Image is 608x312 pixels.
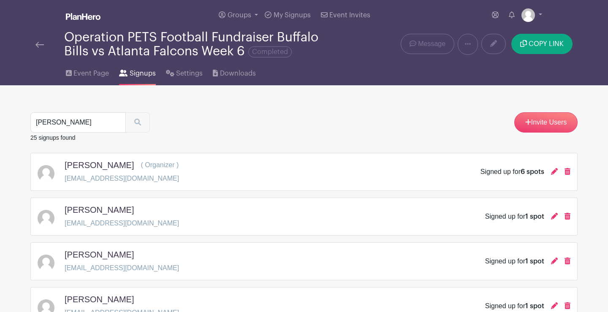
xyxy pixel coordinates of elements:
div: Signed up for [485,256,544,266]
a: Signups [119,58,155,85]
span: Event Invites [329,12,370,19]
div: Signed up for [480,167,544,177]
span: ( Organizer ) [141,161,179,168]
div: Signed up for [485,212,544,222]
p: [EMAIL_ADDRESS][DOMAIN_NAME] [65,174,179,184]
a: Invite Users [514,112,578,133]
span: Message [418,39,445,49]
small: 25 signups found [30,134,76,141]
img: back-arrow-29a5d9b10d5bd6ae65dc969a981735edf675c4d7a1fe02e03b50dbd4ba3cdb55.svg [35,42,44,48]
img: default-ce2991bfa6775e67f084385cd625a349d9dcbb7a52a09fb2fda1e96e2d18dcdb.png [521,8,535,22]
img: default-ce2991bfa6775e67f084385cd625a349d9dcbb7a52a09fb2fda1e96e2d18dcdb.png [38,165,54,182]
a: Settings [166,58,203,85]
h5: [PERSON_NAME] [65,294,134,304]
span: Completed [248,46,292,57]
h5: [PERSON_NAME] [65,250,134,260]
span: 6 spots [521,168,544,175]
a: Downloads [213,58,255,85]
h5: [PERSON_NAME] [65,205,134,215]
h5: [PERSON_NAME] [65,160,134,170]
input: Search Signups [30,112,126,133]
span: Downloads [220,68,256,79]
p: [EMAIL_ADDRESS][DOMAIN_NAME] [65,263,179,273]
img: logo_white-6c42ec7e38ccf1d336a20a19083b03d10ae64f83f12c07503d8b9e83406b4c7d.svg [66,13,100,20]
span: 1 spot [525,303,544,309]
img: default-ce2991bfa6775e67f084385cd625a349d9dcbb7a52a09fb2fda1e96e2d18dcdb.png [38,255,54,271]
button: COPY LINK [511,34,573,54]
span: 1 spot [525,258,544,265]
span: Event Page [73,68,109,79]
a: Event Page [66,58,109,85]
img: default-ce2991bfa6775e67f084385cd625a349d9dcbb7a52a09fb2fda1e96e2d18dcdb.png [38,210,54,227]
div: Signed up for [485,301,544,311]
p: [EMAIL_ADDRESS][DOMAIN_NAME] [65,218,179,228]
div: Operation PETS Football Fundraiser Buffalo Bills vs Atlanta Falcons Week 6 [64,30,338,58]
span: My Signups [274,12,311,19]
span: Signups [130,68,156,79]
a: Message [401,34,454,54]
span: Settings [176,68,203,79]
span: Groups [228,12,251,19]
span: 1 spot [525,213,544,220]
span: COPY LINK [529,41,564,47]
